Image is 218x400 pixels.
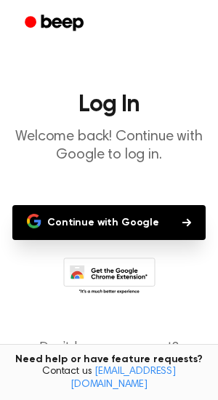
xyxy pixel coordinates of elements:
h1: Log In [12,93,206,116]
p: Don’t have an account? [12,338,206,377]
a: [EMAIL_ADDRESS][DOMAIN_NAME] [70,367,176,390]
button: Continue with Google [12,205,206,240]
a: Beep [15,9,97,38]
span: Contact us [9,366,209,391]
p: Welcome back! Continue with Google to log in. [12,128,206,164]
